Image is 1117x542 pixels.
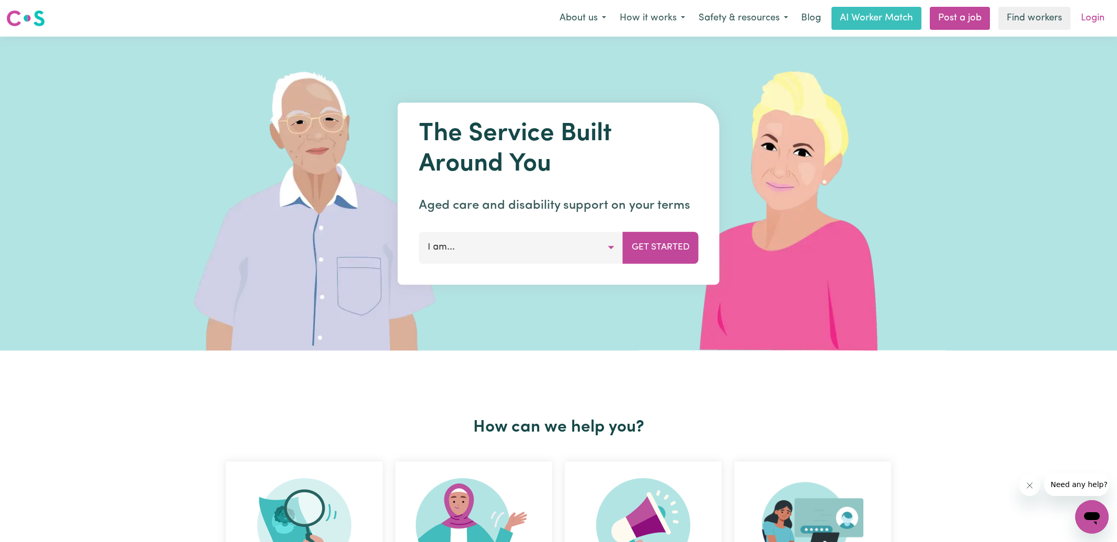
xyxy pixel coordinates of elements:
a: AI Worker Match [831,7,921,30]
a: Post a job [930,7,990,30]
button: How it works [613,7,692,29]
img: Careseekers logo [6,9,45,28]
iframe: Close message [1019,475,1040,496]
a: Blog [795,7,827,30]
p: Aged care and disability support on your terms [419,196,699,215]
iframe: Message from company [1044,473,1109,496]
a: Login [1075,7,1111,30]
a: Careseekers logo [6,6,45,30]
button: Get Started [623,232,699,263]
button: I am... [419,232,623,263]
a: Find workers [998,7,1070,30]
button: About us [553,7,613,29]
h2: How can we help you? [220,417,897,437]
h1: The Service Built Around You [419,119,699,179]
iframe: Button to launch messaging window [1075,500,1109,534]
button: Safety & resources [692,7,795,29]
